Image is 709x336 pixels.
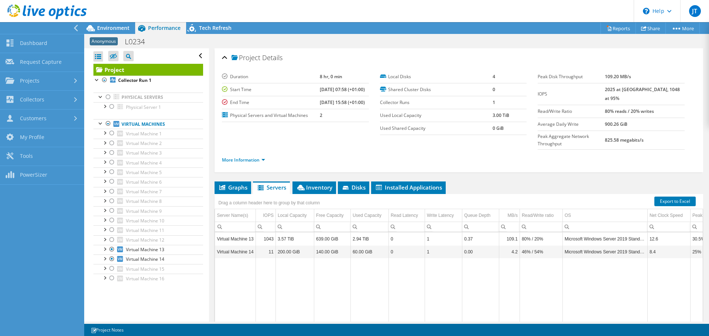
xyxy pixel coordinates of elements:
[222,73,320,80] label: Duration
[380,86,493,93] label: Shared Cluster Disks
[126,198,162,204] span: Virtual Machine 8
[605,73,631,80] b: 109.20 MB/s
[462,232,499,245] td: Column Queue Depth, Value 0.37
[350,245,388,258] td: Column Used Capacity, Value 60.00 GiB
[605,86,680,101] b: 2025 at [GEOGRAPHIC_DATA], 1048 at 95%
[499,232,520,245] td: Column MB/s, Value 109.1
[126,256,164,262] span: Virtual Machine 14
[320,86,365,93] b: [DATE] 07:58 (+01:00)
[97,24,130,31] span: Environment
[520,209,562,222] td: Read/Write ratio Column
[562,222,647,232] td: Column OS, Filter cell
[256,232,275,245] td: Column IOPS, Value 1043
[493,125,504,131] b: 0 GiB
[93,177,203,187] a: Virtual Machine 6
[126,160,162,166] span: Virtual Machine 4
[126,246,164,253] span: Virtual Machine 13
[427,211,454,220] div: Write Latency
[380,73,493,80] label: Local Disks
[643,8,650,14] svg: \n
[126,237,164,243] span: Virtual Machine 12
[562,245,647,258] td: Column OS, Value Microsoft Windows Server 2019 Standard
[499,245,520,258] td: Column MB/s, Value 4.2
[636,22,666,34] a: Share
[126,188,162,195] span: Virtual Machine 7
[605,108,654,114] b: 80% reads / 20% writes
[647,209,690,222] td: Net Clock Speed Column
[388,232,425,245] td: Column Read Latency, Value 0
[353,211,381,220] div: Used Capacity
[462,222,499,232] td: Column Queue Depth, Filter cell
[93,102,203,112] a: Physical Server 1
[256,245,275,258] td: Column IOPS, Value 11
[126,179,162,185] span: Virtual Machine 6
[380,112,493,119] label: Used Local Capacity
[93,206,203,216] a: Virtual Machine 9
[388,222,425,232] td: Column Read Latency, Filter cell
[320,112,322,118] b: 2
[121,38,156,46] h1: L0234
[600,22,636,34] a: Reports
[375,184,442,191] span: Installed Applications
[562,232,647,245] td: Column OS, Value Microsoft Windows Server 2019 Standard
[126,227,164,233] span: Virtual Machine 11
[126,150,162,156] span: Virtual Machine 3
[93,225,203,235] a: Virtual Machine 11
[380,99,493,106] label: Collector Runs
[93,158,203,167] a: Virtual Machine 4
[93,187,203,197] a: Virtual Machine 7
[605,137,644,143] b: 825.58 megabits/s
[493,112,509,118] b: 3.00 TiB
[425,232,462,245] td: Column Write Latency, Value 1
[493,99,495,105] b: 1
[256,222,275,232] td: Column IOPS, Filter cell
[93,216,203,225] a: Virtual Machine 10
[316,211,344,220] div: Free Capacity
[647,222,690,232] td: Column Net Clock Speed, Filter cell
[520,222,562,232] td: Column Read/Write ratio, Filter cell
[342,184,366,191] span: Disks
[493,86,495,93] b: 0
[126,208,162,214] span: Virtual Machine 9
[90,37,118,45] span: Anonymous
[93,119,203,129] a: Virtual Machines
[605,121,627,127] b: 900.26 GiB
[275,209,314,222] td: Local Capacity Column
[350,222,388,232] td: Column Used Capacity, Filter cell
[126,140,162,146] span: Virtual Machine 2
[314,232,350,245] td: Column Free Capacity, Value 639.00 GiB
[262,53,282,62] span: Details
[93,264,203,274] a: Virtual Machine 15
[493,73,495,80] b: 4
[647,245,690,258] td: Column Net Clock Speed, Value 8.4
[565,211,571,220] div: OS
[538,121,605,128] label: Average Daily Write
[314,209,350,222] td: Free Capacity Column
[216,198,322,208] div: Drag a column header here to group by that column
[464,211,490,220] div: Queue Depth
[654,197,696,206] a: Export to Excel
[215,209,256,222] td: Server Name(s) Column
[538,108,605,115] label: Read/Write Ratio
[538,73,605,80] label: Peak Disk Throughput
[320,99,365,105] b: [DATE] 15:58 (+01:00)
[126,218,164,224] span: Virtual Machine 10
[462,245,499,258] td: Column Queue Depth, Value 0.00
[425,222,462,232] td: Column Write Latency, Filter cell
[93,129,203,138] a: Virtual Machine 1
[93,254,203,264] a: Virtual Machine 14
[462,209,499,222] td: Queue Depth Column
[538,133,605,148] label: Peak Aggregate Network Throughput
[380,125,493,132] label: Used Shared Capacity
[388,209,425,222] td: Read Latency Column
[499,222,520,232] td: Column MB/s, Filter cell
[126,266,164,272] span: Virtual Machine 15
[232,54,260,62] span: Project
[508,211,518,220] div: MB/s
[350,209,388,222] td: Used Capacity Column
[215,222,256,232] td: Column Server Name(s), Filter cell
[93,197,203,206] a: Virtual Machine 8
[425,245,462,258] td: Column Write Latency, Value 1
[275,232,314,245] td: Column Local Capacity, Value 3.57 TiB
[126,276,164,282] span: Virtual Machine 16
